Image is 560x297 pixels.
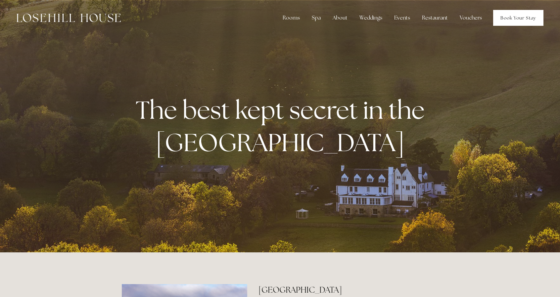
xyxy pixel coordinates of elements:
[258,284,438,296] h2: [GEOGRAPHIC_DATA]
[417,11,453,24] div: Restaurant
[327,11,353,24] div: About
[354,11,388,24] div: Weddings
[493,10,543,26] a: Book Your Stay
[454,11,487,24] a: Vouchers
[17,14,121,22] img: Losehill House
[136,94,430,158] strong: The best kept secret in the [GEOGRAPHIC_DATA]
[277,11,305,24] div: Rooms
[306,11,326,24] div: Spa
[389,11,415,24] div: Events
